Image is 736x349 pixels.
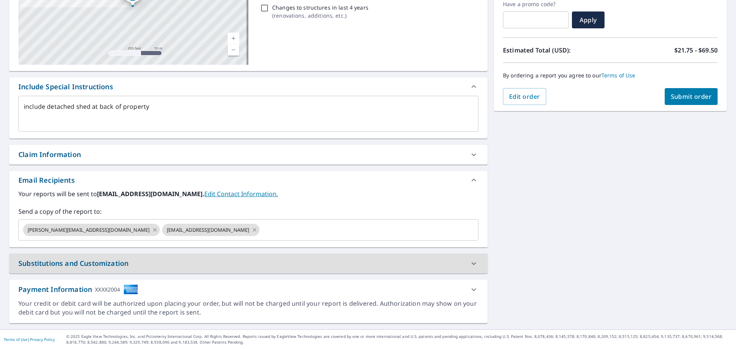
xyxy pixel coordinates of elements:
div: Email Recipients [18,175,75,185]
div: Claim Information [9,145,488,164]
div: Include Special Instructions [18,82,113,92]
p: Estimated Total (USD): [503,46,610,55]
p: $21.75 - $69.50 [674,46,718,55]
b: [EMAIL_ADDRESS][DOMAIN_NAME]. [97,190,204,198]
p: By ordering a report you agree to our [503,72,718,79]
p: ( renovations, additions, etc. ) [272,11,368,20]
textarea: include detached shed at back of property [24,103,473,125]
a: Privacy Policy [30,337,55,342]
a: Terms of Use [4,337,28,342]
button: Submit order [665,88,718,105]
div: Payment Information [18,284,138,295]
div: Substitutions and Customization [18,258,128,269]
div: [EMAIL_ADDRESS][DOMAIN_NAME] [162,224,260,236]
img: cardImage [123,284,138,295]
p: Changes to structures in last 4 years [272,3,368,11]
div: Claim Information [18,149,81,160]
a: Current Level 17, Zoom In [228,33,239,44]
a: Current Level 17, Zoom Out [228,44,239,56]
span: [PERSON_NAME][EMAIL_ADDRESS][DOMAIN_NAME] [23,226,154,234]
div: [PERSON_NAME][EMAIL_ADDRESS][DOMAIN_NAME] [23,224,160,236]
div: Substitutions and Customization [9,254,488,273]
button: Apply [572,11,605,28]
label: Have a promo code? [503,1,569,8]
div: Payment InformationXXXX2004cardImage [9,280,488,299]
label: Your reports will be sent to [18,189,478,198]
a: EditContactInfo [204,190,278,198]
p: © 2025 Eagle View Technologies, Inc. and Pictometry International Corp. All Rights Reserved. Repo... [66,334,732,345]
span: Submit order [671,92,712,101]
button: Edit order [503,88,546,105]
label: Send a copy of the report to: [18,207,478,216]
div: XXXX2004 [95,284,120,295]
span: Apply [578,16,598,24]
div: Email Recipients [9,171,488,189]
div: Include Special Instructions [9,77,488,96]
a: Terms of Use [601,72,636,79]
p: | [4,337,55,342]
div: Your credit or debit card will be authorized upon placing your order, but will not be charged unt... [18,299,478,317]
span: [EMAIL_ADDRESS][DOMAIN_NAME] [162,226,254,234]
span: Edit order [509,92,540,101]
